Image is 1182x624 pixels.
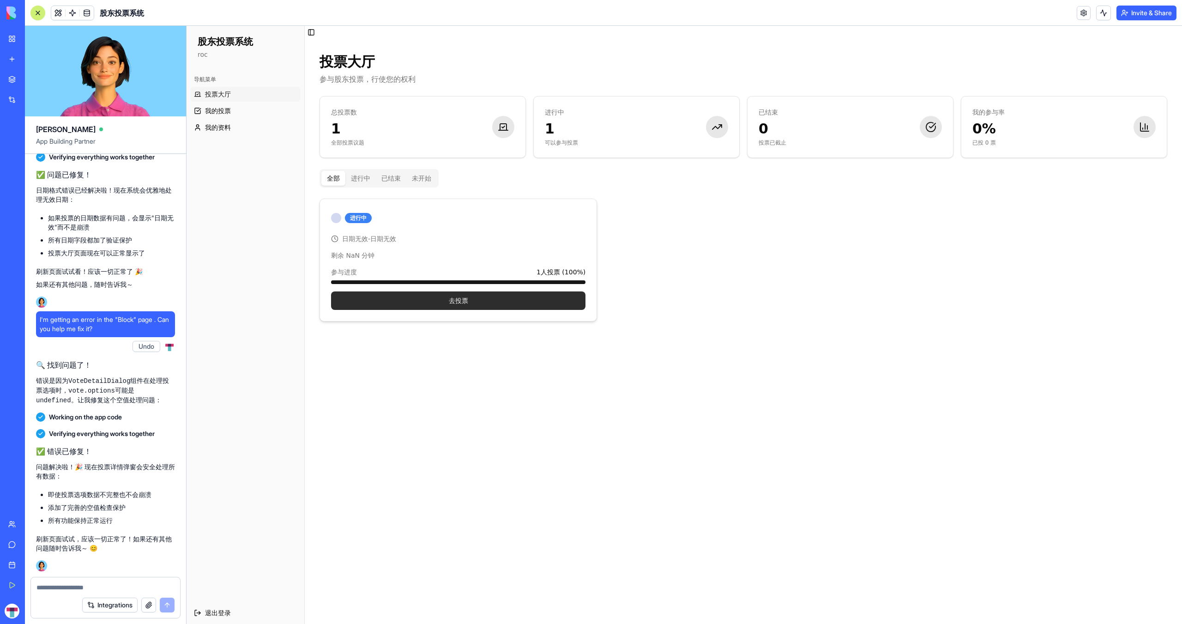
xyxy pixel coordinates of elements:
[68,387,115,394] code: vote.options
[1116,6,1176,20] button: Invite & Share
[36,376,175,405] p: 错误是因为 组件在处理投票选项时， 可能是 。让我修复这个空值处理问题：
[145,242,170,251] span: 参与进度
[36,560,47,571] img: Ella_00000_wcx2te.png
[358,113,519,121] p: 可以参与投票
[159,145,189,160] button: 进行中
[358,82,519,91] p: 进行中
[36,534,175,553] p: 刷新页面试试，应该一切正常了！如果还有其他问题随时告诉我～ 😊
[5,604,19,618] img: ACg8ocKSWb3f5yRBDkzoCcgz_5fcZwtAdBns5NoV2UV5krt7lS9bWffwBg=s96-c
[36,359,175,370] h2: 🔍 找到问题了！
[36,267,175,276] p: 刷新页面试试看！应该一切正常了 🎉
[145,113,306,121] p: 全部投票议题
[4,94,114,109] a: 我的资料
[145,95,306,111] p: 1
[36,397,71,404] code: undefined
[145,225,399,234] div: 剩余 NaN 分钟
[133,28,981,44] h1: 投票大厅
[135,145,159,160] button: 全部
[36,186,175,204] p: 日期格式错误已经解决啦！现在系统会优雅地处理无效日期：
[145,82,306,91] p: 总投票数
[36,280,175,289] p: 如果还有其他问题，随时告诉我～
[36,124,96,135] span: [PERSON_NAME]
[358,95,519,111] p: 1
[36,169,175,180] h2: ✅ 问题已修复！
[18,97,44,106] span: 我的资料
[4,78,114,92] a: 我的投票
[49,152,155,162] span: Verifying everything works together
[145,266,399,284] button: 去投票
[18,582,44,592] span: 退出登录
[158,187,185,197] div: 进行中
[164,341,175,352] img: ACg8ocKSWb3f5yRBDkzoCcgz_5fcZwtAdBns5NoV2UV5krt7lS9bWffwBg=s96-c
[572,113,733,121] p: 投票已截止
[100,7,144,18] span: 股东投票系统
[36,462,175,481] p: 问题解决啦！🎉 现在投票详情弹窗会安全处理所有数据：
[133,48,981,59] p: 参与股东投票，行使您的权利
[350,242,399,251] span: 1 人投票 ( 100 %)
[48,248,175,258] li: 投票大厅页面现在可以正常显示了
[786,113,947,121] p: 已投 0 票
[4,61,114,76] a: 投票大厅
[36,297,47,308] img: Ella_00000_wcx2te.png
[156,208,210,218] span: 日期无效 - 日期无效
[82,598,138,612] button: Integrations
[49,412,122,422] span: Working on the app code
[49,429,155,438] span: Verifying everything works together
[220,145,250,160] button: 未开始
[36,137,175,153] span: App Building Partner
[48,516,175,525] li: 所有功能保持正常运行
[48,503,175,512] li: 添加了完善的空值检查保护
[48,236,175,245] li: 所有日期字段都加了验证保护
[48,490,175,499] li: 即使投票选项数据不完整也不会崩溃
[68,377,130,385] code: VoteDetailDialog
[6,6,64,19] img: logo
[11,9,107,22] h1: 股东投票系统
[572,95,733,111] p: 0
[4,46,114,61] div: 导航菜单
[11,24,107,33] p: roc
[572,82,733,91] p: 已结束
[786,82,947,91] p: 我的参与率
[18,64,44,73] span: 投票大厅
[36,446,175,457] h2: ✅ 错误已修复！
[40,315,171,333] span: I'm getting an error in the "Block" page . Can you help me fix it?
[189,145,220,160] button: 已结束
[18,80,44,90] span: 我的投票
[786,95,947,111] p: 0%
[4,580,114,594] button: 退出登录
[48,213,175,232] li: 如果投票的日期数据有问题，会显示"日期无效"而不是崩溃
[133,341,160,352] button: Undo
